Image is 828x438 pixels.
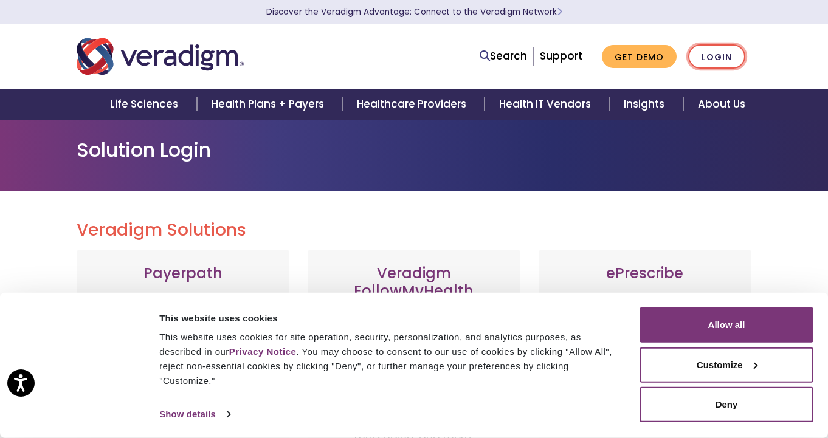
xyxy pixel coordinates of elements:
a: Health IT Vendors [485,89,609,120]
button: Customize [640,347,813,382]
a: Insights [609,89,683,120]
a: Support [540,49,582,63]
a: Life Sciences [95,89,196,120]
a: Discover the Veradigm Advantage: Connect to the Veradigm NetworkLearn More [266,6,562,18]
img: Veradigm logo [77,36,244,77]
a: Search [480,48,527,64]
h3: Payerpath [89,265,277,282]
h1: Solution Login [77,139,751,162]
h3: ePrescribe [551,265,739,282]
a: Health Plans + Payers [197,89,342,120]
div: This website uses cookies [159,310,626,325]
div: This website uses cookies for site operation, security, personalization, and analytics purposes, ... [159,330,626,388]
a: Privacy Notice [229,346,296,357]
a: Show details [159,405,230,423]
h2: Veradigm Solutions [77,220,751,241]
a: Get Demo [602,45,677,69]
h3: Veradigm FollowMyHealth [320,265,508,300]
a: Healthcare Providers [342,89,485,120]
button: Deny [640,387,813,422]
span: Learn More [557,6,562,18]
button: Allow all [640,307,813,343]
a: About Us [683,89,760,120]
a: Login [688,44,745,69]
